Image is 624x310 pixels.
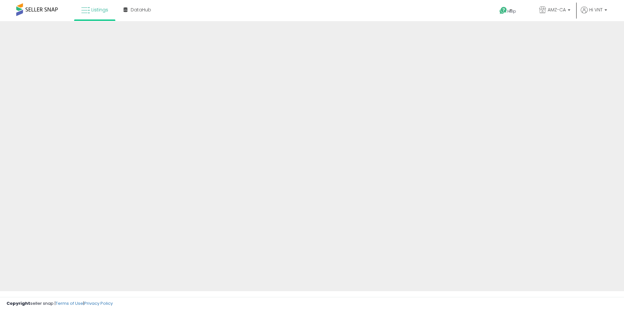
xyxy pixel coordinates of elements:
a: Hi VNT [581,7,607,21]
span: Hi VNT [589,7,603,13]
i: Get Help [499,7,507,15]
span: AMZ-CA [548,7,566,13]
span: DataHub [131,7,151,13]
span: Help [507,8,516,14]
span: Listings [91,7,108,13]
a: Help [494,2,529,21]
